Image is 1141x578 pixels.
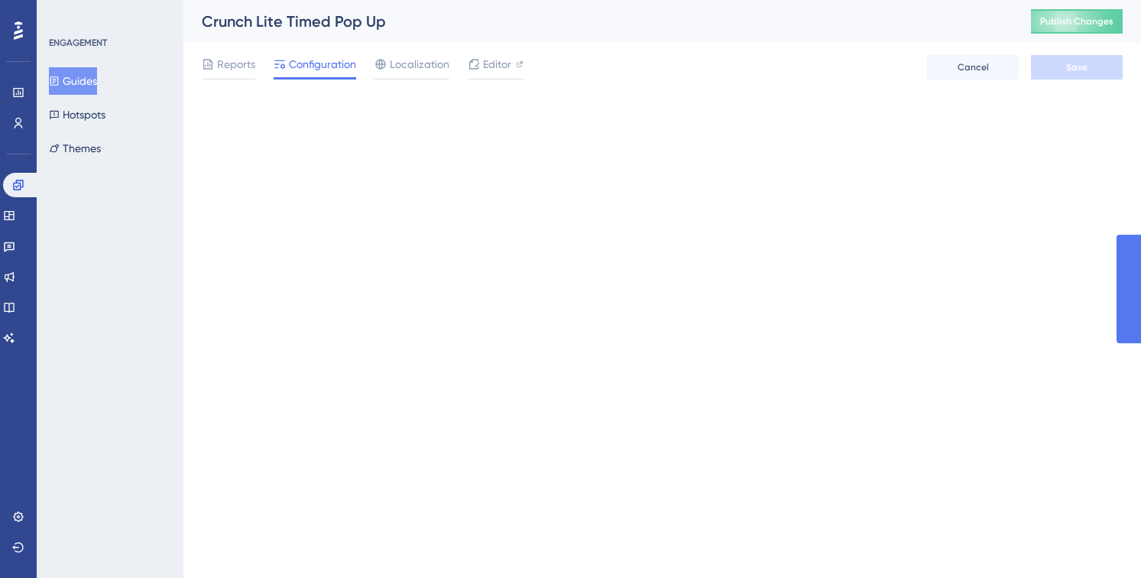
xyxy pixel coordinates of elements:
[49,37,107,49] div: ENGAGEMENT
[217,55,255,73] span: Reports
[49,67,97,95] button: Guides
[202,11,993,32] div: Crunch Lite Timed Pop Up
[1040,15,1113,28] span: Publish Changes
[390,55,449,73] span: Localization
[1031,9,1123,34] button: Publish Changes
[927,55,1019,80] button: Cancel
[289,55,356,73] span: Configuration
[1031,55,1123,80] button: Save
[49,101,105,128] button: Hotspots
[49,135,101,162] button: Themes
[958,61,989,73] span: Cancel
[1066,61,1088,73] span: Save
[483,55,511,73] span: Editor
[1077,518,1123,563] iframe: UserGuiding AI Assistant Launcher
